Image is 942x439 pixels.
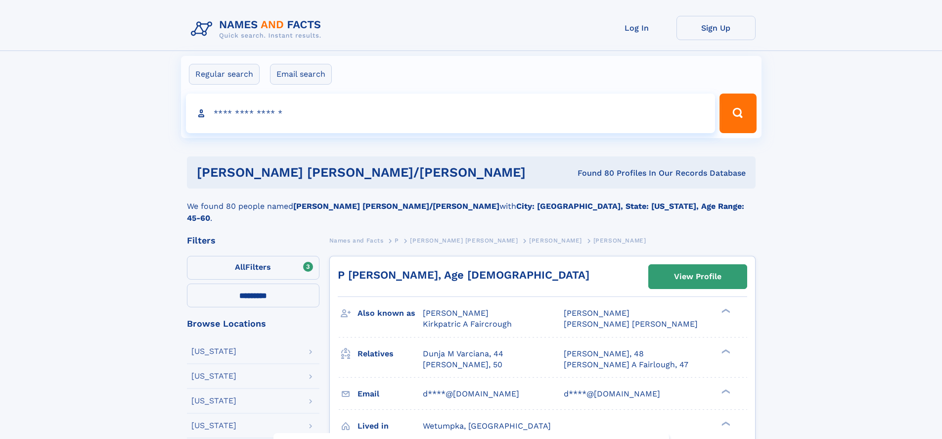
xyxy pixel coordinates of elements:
[719,348,731,354] div: ❯
[423,359,502,370] a: [PERSON_NAME], 50
[329,234,384,246] a: Names and Facts
[187,319,319,328] div: Browse Locations
[358,418,423,435] h3: Lived in
[358,345,423,362] h3: Relatives
[719,420,731,427] div: ❯
[235,262,245,272] span: All
[564,359,688,370] a: [PERSON_NAME] A Fairlough, 47
[564,348,644,359] a: [PERSON_NAME], 48
[674,265,721,288] div: View Profile
[597,16,676,40] a: Log In
[410,234,518,246] a: [PERSON_NAME] [PERSON_NAME]
[719,94,756,133] button: Search Button
[395,234,399,246] a: P
[649,265,747,289] a: View Profile
[187,256,319,280] label: Filters
[270,64,332,85] label: Email search
[423,348,503,359] a: Dunja M Varciana, 44
[187,201,744,223] b: City: [GEOGRAPHIC_DATA], State: [US_STATE], Age Range: 45-60
[191,422,236,430] div: [US_STATE]
[187,189,756,224] div: We found 80 people named with .
[423,319,512,329] span: Kirkpatric A Faircrough
[191,347,236,355] div: [US_STATE]
[410,237,518,244] span: [PERSON_NAME] [PERSON_NAME]
[564,308,629,318] span: [PERSON_NAME]
[423,308,489,318] span: [PERSON_NAME]
[197,166,552,179] h1: [PERSON_NAME] [PERSON_NAME]/[PERSON_NAME]
[191,397,236,405] div: [US_STATE]
[187,16,329,43] img: Logo Names and Facts
[358,305,423,322] h3: Also known as
[529,237,582,244] span: [PERSON_NAME]
[593,237,646,244] span: [PERSON_NAME]
[358,386,423,402] h3: Email
[676,16,756,40] a: Sign Up
[338,269,589,281] a: P [PERSON_NAME], Age [DEMOGRAPHIC_DATA]
[191,372,236,380] div: [US_STATE]
[293,201,499,211] b: [PERSON_NAME] [PERSON_NAME]/[PERSON_NAME]
[395,237,399,244] span: P
[186,94,716,133] input: search input
[564,319,698,329] span: [PERSON_NAME] [PERSON_NAME]
[719,308,731,314] div: ❯
[187,236,319,245] div: Filters
[423,421,551,431] span: Wetumpka, [GEOGRAPHIC_DATA]
[529,234,582,246] a: [PERSON_NAME]
[189,64,260,85] label: Regular search
[551,168,746,179] div: Found 80 Profiles In Our Records Database
[719,388,731,394] div: ❯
